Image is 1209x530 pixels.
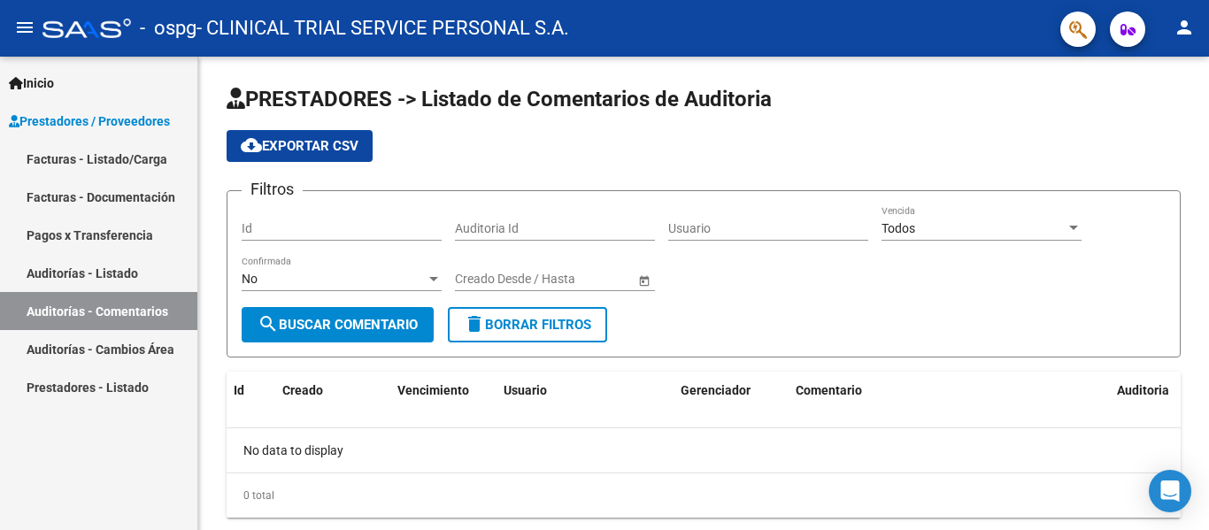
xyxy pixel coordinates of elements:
div: 0 total [227,473,1181,518]
input: Fecha inicio [455,272,520,287]
datatable-header-cell: Creado [275,372,390,410]
span: Prestadores / Proveedores [9,111,170,131]
span: Id [234,383,244,397]
span: Buscar Comentario [258,317,418,333]
datatable-header-cell: Gerenciador [674,372,789,410]
mat-icon: menu [14,17,35,38]
span: - ospg [140,9,196,48]
button: Borrar Filtros [448,307,607,342]
span: Comentario [796,383,862,397]
span: - CLINICAL TRIAL SERVICE PERSONAL S.A. [196,9,569,48]
button: Exportar CSV [227,130,373,162]
datatable-header-cell: Comentario [789,372,1110,410]
datatable-header-cell: Usuario [497,372,674,410]
input: Fecha fin [535,272,621,287]
div: Open Intercom Messenger [1149,470,1191,512]
mat-icon: cloud_download [241,134,262,156]
span: Gerenciador [681,383,751,397]
datatable-header-cell: Vencimiento [390,372,497,410]
span: Usuario [504,383,547,397]
mat-icon: delete [464,313,485,334]
span: No [242,272,258,286]
button: Open calendar [635,271,653,289]
span: Auditoria [1117,383,1169,397]
span: PRESTADORES -> Listado de Comentarios de Auditoria [227,87,772,111]
div: No data to display [227,428,1181,472]
h3: Filtros [242,177,303,202]
span: Borrar Filtros [464,317,591,333]
mat-icon: search [258,313,279,334]
button: Buscar Comentario [242,307,434,342]
span: Creado [282,383,323,397]
datatable-header-cell: Auditoria [1110,372,1181,410]
span: Todos [882,221,915,235]
span: Inicio [9,73,54,93]
mat-icon: person [1174,17,1195,38]
datatable-header-cell: Id [227,372,275,410]
span: Vencimiento [397,383,469,397]
span: Exportar CSV [241,138,358,154]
